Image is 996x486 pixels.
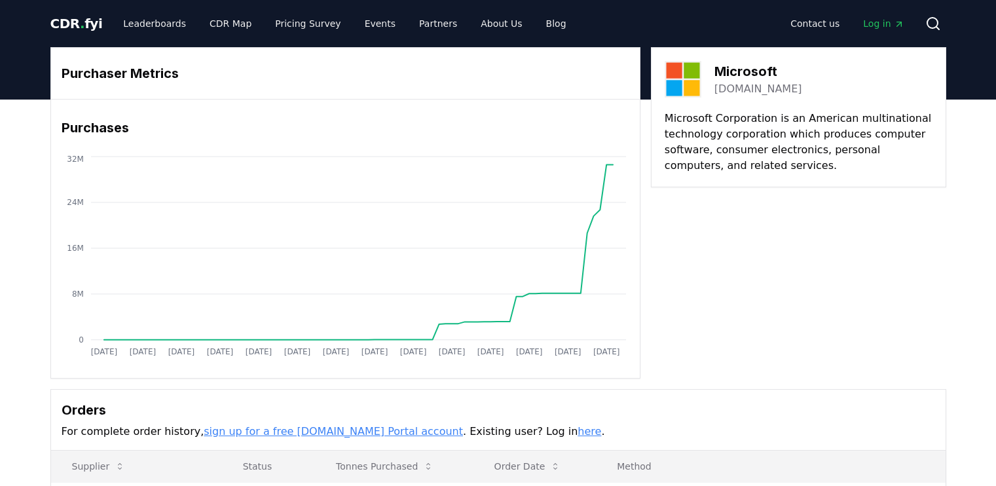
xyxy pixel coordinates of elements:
h3: Microsoft [714,62,802,81]
h3: Orders [62,400,935,420]
img: Microsoft-logo [665,61,701,98]
tspan: [DATE] [516,347,543,356]
tspan: [DATE] [129,347,156,356]
tspan: [DATE] [284,347,310,356]
button: Tonnes Purchased [325,453,444,479]
tspan: [DATE] [245,347,272,356]
tspan: 24M [67,198,84,207]
a: CDR.fyi [50,14,103,33]
p: For complete order history, . Existing user? Log in . [62,424,935,439]
a: Partners [409,12,468,35]
a: Blog [536,12,577,35]
button: Order Date [484,453,572,479]
a: here [578,425,601,438]
p: Microsoft Corporation is an American multinational technology corporation which produces computer... [665,111,932,174]
tspan: [DATE] [361,347,388,356]
a: Log in [853,12,914,35]
tspan: 0 [79,335,84,345]
p: Status [232,460,304,473]
tspan: [DATE] [322,347,349,356]
a: CDR Map [199,12,262,35]
a: Events [354,12,406,35]
tspan: [DATE] [90,347,117,356]
button: Supplier [62,453,136,479]
tspan: 8M [71,290,83,299]
tspan: [DATE] [593,347,620,356]
tspan: 16M [67,244,84,253]
tspan: [DATE] [477,347,504,356]
a: Pricing Survey [265,12,351,35]
span: Log in [863,17,904,30]
a: [DOMAIN_NAME] [714,81,802,97]
a: Contact us [780,12,850,35]
p: Method [606,460,934,473]
tspan: [DATE] [400,347,427,356]
a: Leaderboards [113,12,196,35]
span: . [80,16,84,31]
a: sign up for a free [DOMAIN_NAME] Portal account [204,425,463,438]
h3: Purchaser Metrics [62,64,629,83]
tspan: [DATE] [439,347,466,356]
nav: Main [113,12,576,35]
nav: Main [780,12,914,35]
tspan: [DATE] [168,347,194,356]
tspan: [DATE] [206,347,233,356]
tspan: [DATE] [555,347,581,356]
h3: Purchases [62,118,629,138]
a: About Us [470,12,532,35]
span: CDR fyi [50,16,103,31]
tspan: 32M [67,155,84,164]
